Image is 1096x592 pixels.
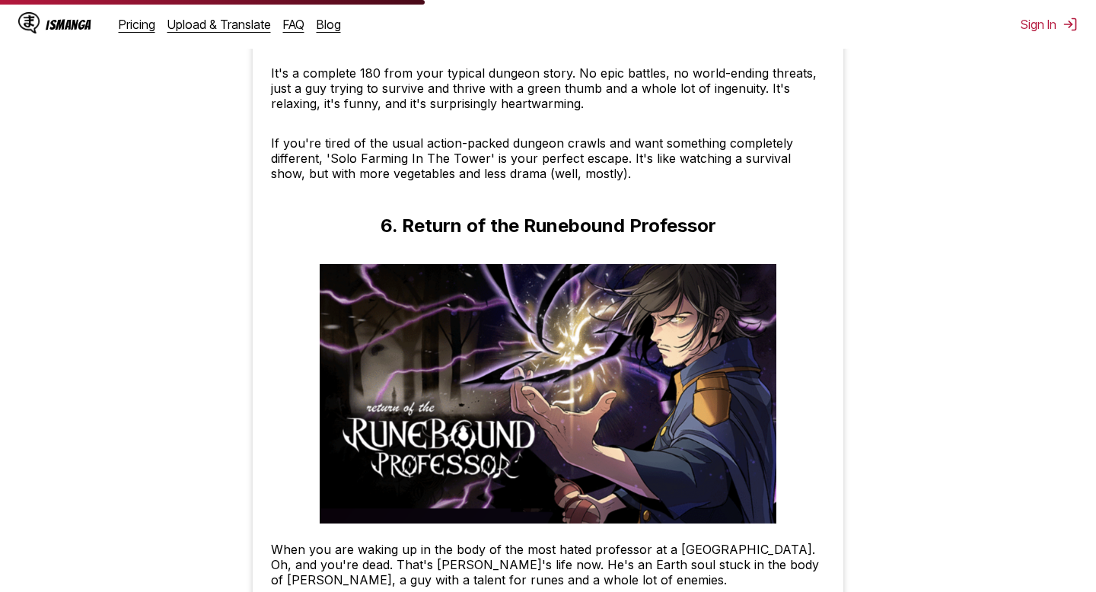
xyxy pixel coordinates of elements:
p: It's a complete 180 from your typical dungeon story. No epic battles, no world-ending threats, ju... [271,65,825,111]
img: Sign out [1063,17,1078,32]
a: Pricing [119,17,155,32]
div: IsManga [46,18,91,32]
a: FAQ [283,17,304,32]
a: IsManga LogoIsManga [18,12,119,37]
img: IsManga Logo [18,12,40,33]
p: When you are waking up in the body of the most hated professor at a [GEOGRAPHIC_DATA]. Oh, and yo... [271,542,825,587]
h1: 6. Return of the Runebound Professor [381,215,716,237]
button: Sign In [1021,17,1078,32]
a: Blog [317,17,341,32]
a: Upload & Translate [167,17,271,32]
p: If you're tired of the usual action-packed dungeon crawls and want something completely different... [271,135,825,181]
img: return_of_the_runebound [320,264,776,524]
